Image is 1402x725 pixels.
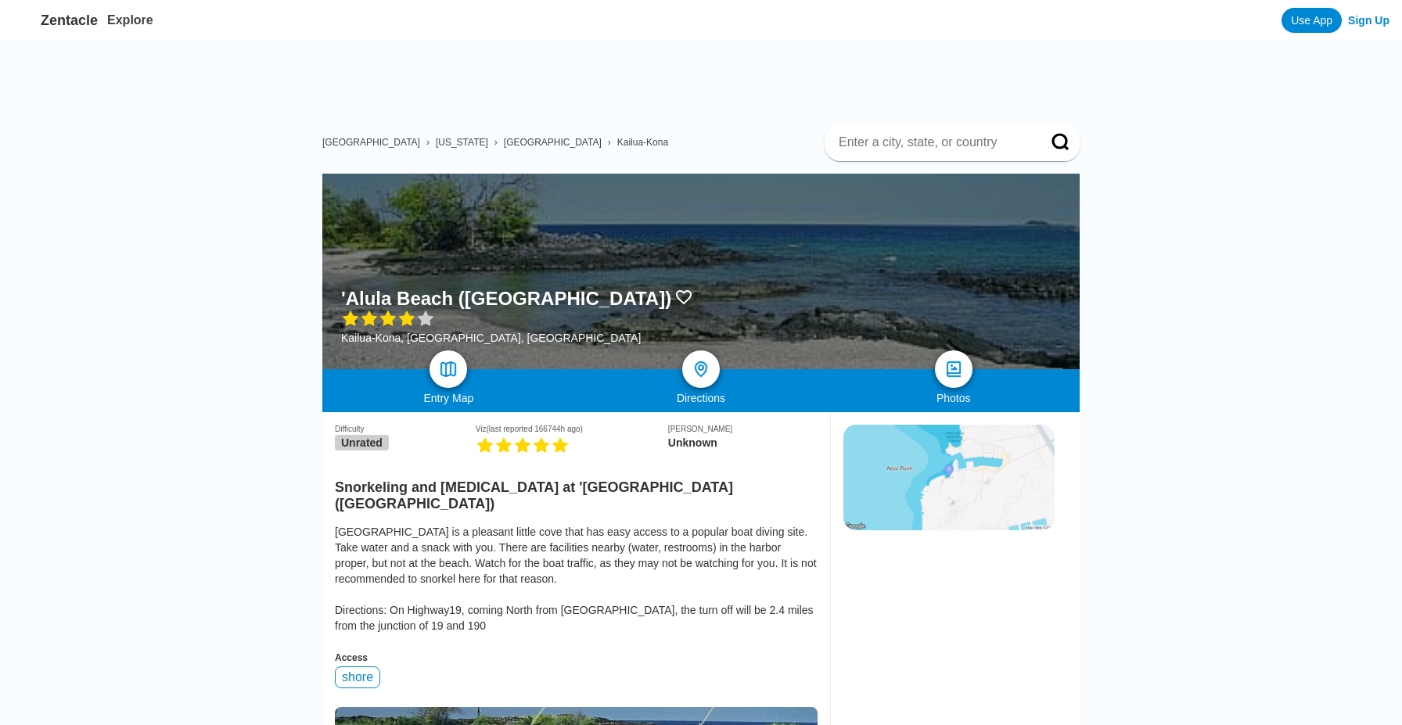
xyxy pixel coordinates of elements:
h1: 'Alula Beach ([GEOGRAPHIC_DATA]) [341,288,671,310]
img: photos [944,360,963,379]
a: photos [935,350,972,388]
input: Enter a city, state, or country [837,135,1030,150]
div: Access [335,652,818,663]
img: directions [692,360,710,379]
span: Zentacle [41,13,98,29]
span: › [426,137,430,148]
div: Photos [827,392,1080,404]
a: [GEOGRAPHIC_DATA] [504,137,602,148]
span: › [608,137,611,148]
div: Kailua-Kona, [GEOGRAPHIC_DATA], [GEOGRAPHIC_DATA] [341,332,693,344]
h2: Snorkeling and [MEDICAL_DATA] at '[GEOGRAPHIC_DATA] ([GEOGRAPHIC_DATA]) [335,470,818,512]
div: Difficulty [335,425,476,433]
div: Entry Map [322,392,575,404]
a: Kailua-Kona [617,137,668,148]
div: [PERSON_NAME] [668,425,818,433]
div: shore [335,666,380,688]
a: [US_STATE] [436,137,488,148]
img: map [439,360,458,379]
a: Use App [1282,8,1342,33]
span: Unrated [335,435,389,450]
div: Viz (last reported 166744h ago) [476,425,668,433]
a: Zentacle logoZentacle [13,8,98,33]
a: Sign Up [1348,14,1389,27]
div: [GEOGRAPHIC_DATA] is a pleasant little cove that has easy access to a popular boat diving site. T... [335,524,818,633]
img: Zentacle logo [13,8,38,33]
a: map [430,350,467,388]
a: directions [682,350,720,388]
a: [GEOGRAPHIC_DATA] [322,137,420,148]
img: staticmap [843,425,1055,530]
div: Directions [575,392,828,404]
div: Unknown [668,436,818,449]
span: › [494,137,498,148]
a: Explore [107,13,153,27]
